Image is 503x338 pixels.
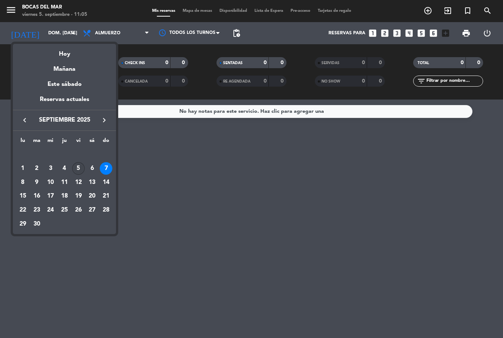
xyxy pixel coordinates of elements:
[71,175,85,189] td: 12 de septiembre de 2025
[100,116,109,125] i: keyboard_arrow_right
[72,190,85,202] div: 19
[17,204,29,216] div: 22
[57,161,71,175] td: 4 de septiembre de 2025
[17,218,29,230] div: 29
[85,136,99,148] th: sábado
[17,162,29,175] div: 1
[58,190,71,202] div: 18
[57,136,71,148] th: jueves
[13,59,116,74] div: Mañana
[16,136,30,148] th: lunes
[57,175,71,189] td: 11 de septiembre de 2025
[85,203,99,217] td: 27 de septiembre de 2025
[30,217,44,231] td: 30 de septiembre de 2025
[58,204,71,216] div: 25
[13,44,116,59] div: Hoy
[58,176,71,189] div: 11
[100,176,112,189] div: 14
[85,175,99,189] td: 13 de septiembre de 2025
[99,203,113,217] td: 28 de septiembre de 2025
[71,136,85,148] th: viernes
[72,176,85,189] div: 12
[44,204,57,216] div: 24
[99,161,113,175] td: 7 de septiembre de 2025
[16,175,30,189] td: 8 de septiembre de 2025
[43,203,57,217] td: 24 de septiembre de 2025
[86,176,98,189] div: 13
[57,189,71,203] td: 18 de septiembre de 2025
[43,189,57,203] td: 17 de septiembre de 2025
[86,204,98,216] div: 27
[16,161,30,175] td: 1 de septiembre de 2025
[86,190,98,202] div: 20
[43,161,57,175] td: 3 de septiembre de 2025
[17,190,29,202] div: 15
[71,189,85,203] td: 19 de septiembre de 2025
[44,162,57,175] div: 3
[18,115,31,125] button: keyboard_arrow_left
[31,204,43,216] div: 23
[20,116,29,125] i: keyboard_arrow_left
[58,162,71,175] div: 4
[30,203,44,217] td: 23 de septiembre de 2025
[100,162,112,175] div: 7
[30,161,44,175] td: 2 de septiembre de 2025
[30,175,44,189] td: 9 de septiembre de 2025
[43,136,57,148] th: miércoles
[85,189,99,203] td: 20 de septiembre de 2025
[72,204,85,216] div: 26
[71,161,85,175] td: 5 de septiembre de 2025
[98,115,111,125] button: keyboard_arrow_right
[86,162,98,175] div: 6
[16,217,30,231] td: 29 de septiembre de 2025
[13,95,116,110] div: Reservas actuales
[13,74,116,95] div: Este sábado
[30,136,44,148] th: martes
[71,203,85,217] td: 26 de septiembre de 2025
[44,176,57,189] div: 10
[72,162,85,175] div: 5
[99,189,113,203] td: 21 de septiembre de 2025
[85,161,99,175] td: 6 de septiembre de 2025
[57,203,71,217] td: 25 de septiembre de 2025
[30,189,44,203] td: 16 de septiembre de 2025
[16,203,30,217] td: 22 de septiembre de 2025
[100,204,112,216] div: 28
[100,190,112,202] div: 21
[31,115,98,125] span: septiembre 2025
[31,218,43,230] div: 30
[17,176,29,189] div: 8
[31,176,43,189] div: 9
[44,190,57,202] div: 17
[16,147,113,161] td: SEP.
[31,190,43,202] div: 16
[16,189,30,203] td: 15 de septiembre de 2025
[99,136,113,148] th: domingo
[43,175,57,189] td: 10 de septiembre de 2025
[31,162,43,175] div: 2
[99,175,113,189] td: 14 de septiembre de 2025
